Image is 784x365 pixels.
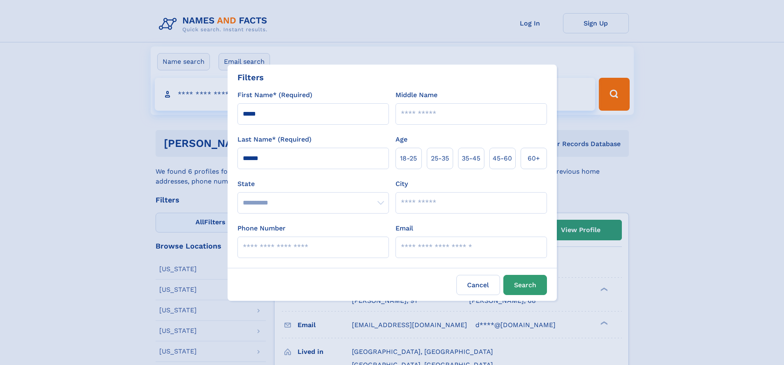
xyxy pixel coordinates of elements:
[528,153,540,163] span: 60+
[237,135,312,144] label: Last Name* (Required)
[462,153,480,163] span: 35‑45
[395,223,413,233] label: Email
[503,275,547,295] button: Search
[237,90,312,100] label: First Name* (Required)
[395,179,408,189] label: City
[395,135,407,144] label: Age
[237,71,264,84] div: Filters
[431,153,449,163] span: 25‑35
[400,153,417,163] span: 18‑25
[237,223,286,233] label: Phone Number
[237,179,389,189] label: State
[493,153,512,163] span: 45‑60
[395,90,437,100] label: Middle Name
[456,275,500,295] label: Cancel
